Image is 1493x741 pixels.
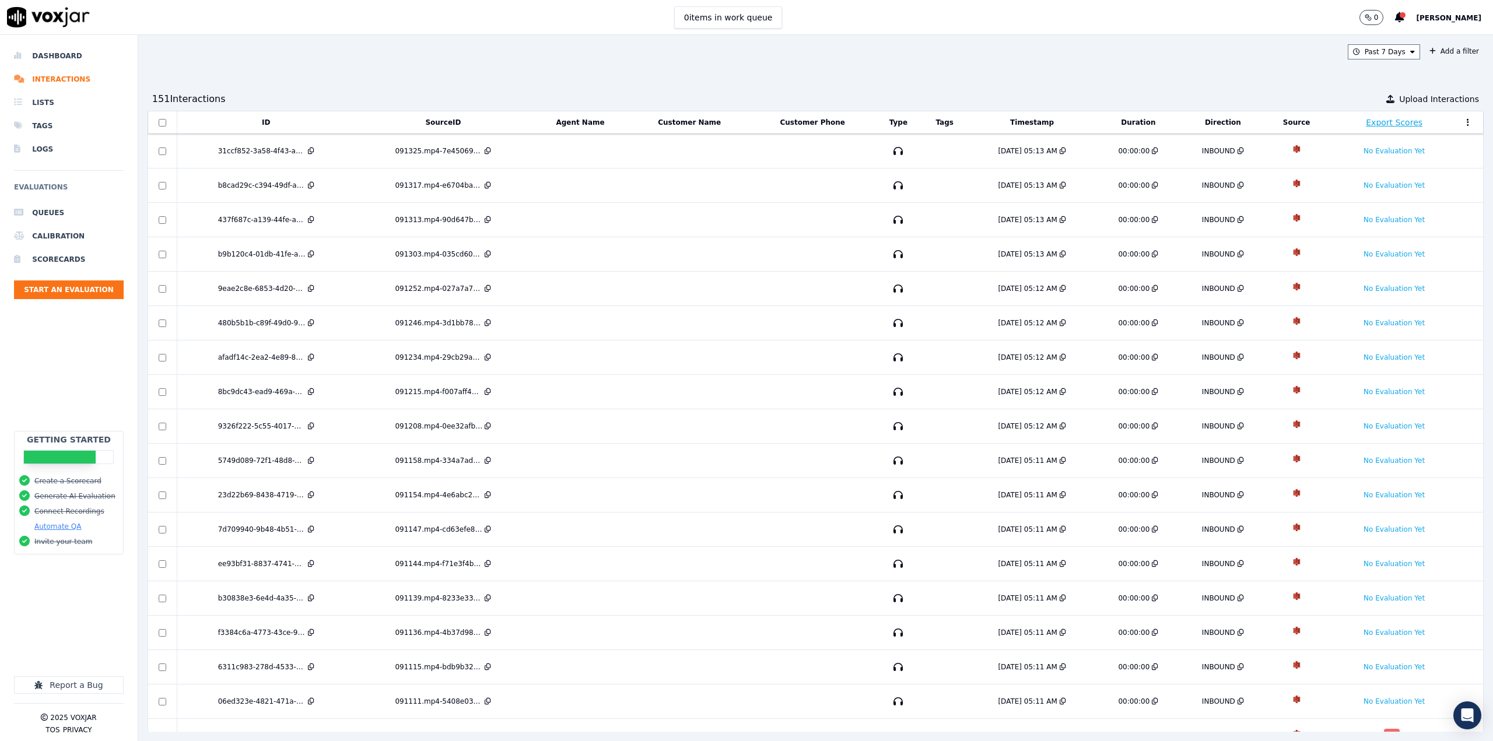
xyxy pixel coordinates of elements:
button: No Evaluation Yet [1359,522,1429,536]
div: INBOUND [1202,215,1235,224]
button: 0 [1359,10,1384,25]
button: No Evaluation Yet [1359,213,1429,227]
li: Scorecards [14,248,124,271]
div: 00:00:00 [1118,662,1149,672]
button: [PERSON_NAME] [1416,10,1493,24]
div: INBOUND [1202,250,1235,259]
img: S3_icon [1287,414,1307,434]
div: 9326f222-5c55-4017-ac5b-15a972aa571a [218,422,306,431]
div: [DATE] 05:13 AM [998,146,1057,156]
span: [PERSON_NAME] [1416,14,1481,22]
button: No Evaluation Yet [1359,557,1429,571]
div: INBOUND [1202,559,1235,568]
h2: Getting Started [27,434,111,445]
img: S3_icon [1287,655,1307,675]
button: Duration [1121,118,1155,127]
div: [DATE] 05:11 AM [998,559,1057,568]
p: 0 [1374,13,1379,22]
button: SourceID [425,118,461,127]
button: No Evaluation Yet [1359,419,1429,433]
div: Open Intercom Messenger [1453,701,1481,729]
div: 00:00:00 [1118,284,1149,293]
div: 091144.mp4-f71e3f4b7237.json [395,559,482,568]
button: Past 7 Days [1348,44,1420,59]
img: S3_icon [1287,689,1307,710]
div: 091208.mp4-0ee32afbf9ad.json [395,422,482,431]
button: Invite your team [34,537,92,546]
div: a0565d9a-5dea-46f0-b1ab-3f1f757a3831 [218,731,306,740]
div: 091136.mp4-4b37d9899ee1.json [395,628,482,637]
div: 00:00:00 [1118,525,1149,534]
img: S3_icon [1287,517,1307,538]
div: b8cad29c-c394-49df-a599-f87a97adc76f [218,181,306,190]
div: 00:00:00 [1118,250,1149,259]
div: 23d22b69-8438-4719-be74-dd5f181c89ea [218,490,306,500]
div: 091252.mp4-027a7a70c7d0.json [395,284,482,293]
a: Lists [14,91,124,114]
div: [DATE] 05:12 AM [998,353,1057,362]
button: 0 [1359,10,1396,25]
div: [DATE] 05:11 AM [998,525,1057,534]
button: Automate QA [34,522,81,531]
div: [DATE] 05:13 AM [998,215,1057,224]
button: Source [1283,118,1310,127]
img: S3_icon [1287,276,1307,297]
button: No Evaluation Yet [1359,591,1429,605]
img: S3_icon [1287,380,1307,400]
div: 480b5b1b-c89f-49d0-9596-6a08800a6327 [218,318,306,328]
li: Tags [14,114,124,138]
img: S3_icon [1287,311,1307,331]
li: Logs [14,138,124,161]
div: INBOUND [1202,456,1235,465]
button: Tags [935,118,953,127]
div: 00:00:00 [1118,146,1149,156]
div: 5749d089-72f1-48d8-9559-2994e55e0a04 [218,456,306,465]
div: INBOUND [1202,697,1235,706]
div: 091111.mp4-5408e03ee707.json [395,697,482,706]
a: Interactions [14,68,124,91]
button: 0items in work queue [674,6,783,29]
div: 00:00:00 [1118,628,1149,637]
div: [DATE] 05:11 AM [998,593,1057,603]
a: Queues [14,201,124,224]
div: b30838e3-6e4d-4a35-8e09-c9c5af7509f2 [218,593,306,603]
div: 091115.mp4-bdb9b32bc1f5.json [395,662,482,672]
button: No Evaluation Yet [1359,247,1429,261]
button: No Evaluation Yet [1359,178,1429,192]
div: INBOUND [1202,387,1235,396]
div: 00:00:00 [1118,181,1149,190]
button: No Evaluation Yet [1359,144,1429,158]
div: 091317.mp4-e6704bacc5c0.json [395,181,482,190]
div: 091234.mp4-29cb29ab7c23.json [395,353,482,362]
a: Calibration [14,224,124,248]
div: [DATE] 05:13 AM [998,181,1057,190]
div: 00:00:00 [1118,215,1149,224]
div: 31ccf852-3a58-4f43-ab92-503f6273c51f [218,146,306,156]
button: Privacy [63,725,92,735]
div: [DATE] 05:11 AM [998,697,1057,706]
button: Upload Interactions [1386,93,1479,105]
img: S3_icon [1287,139,1307,159]
button: Customer Name [658,118,721,127]
div: INBOUND [1202,284,1235,293]
img: voxjar logo [7,7,90,27]
img: S3_icon [1287,242,1307,262]
div: [DATE] 05:12 AM [998,422,1057,431]
div: [DATE] 01:42 PM [998,731,1057,740]
div: INBOUND [1202,353,1235,362]
div: 151 Interaction s [152,92,226,106]
div: INBOUND [1202,146,1235,156]
p: 2025 Voxjar [50,713,96,722]
img: S3_icon [1287,448,1307,469]
div: INBOUND [1202,593,1235,603]
a: Dashboard [14,44,124,68]
button: No Evaluation Yet [1359,660,1429,674]
div: 091158.mp4-334a7ad7671b.json [395,456,482,465]
button: No Evaluation Yet [1359,694,1429,708]
button: No Evaluation Yet [1359,282,1429,296]
button: Connect Recordings [34,507,104,516]
button: Agent Name [556,118,604,127]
